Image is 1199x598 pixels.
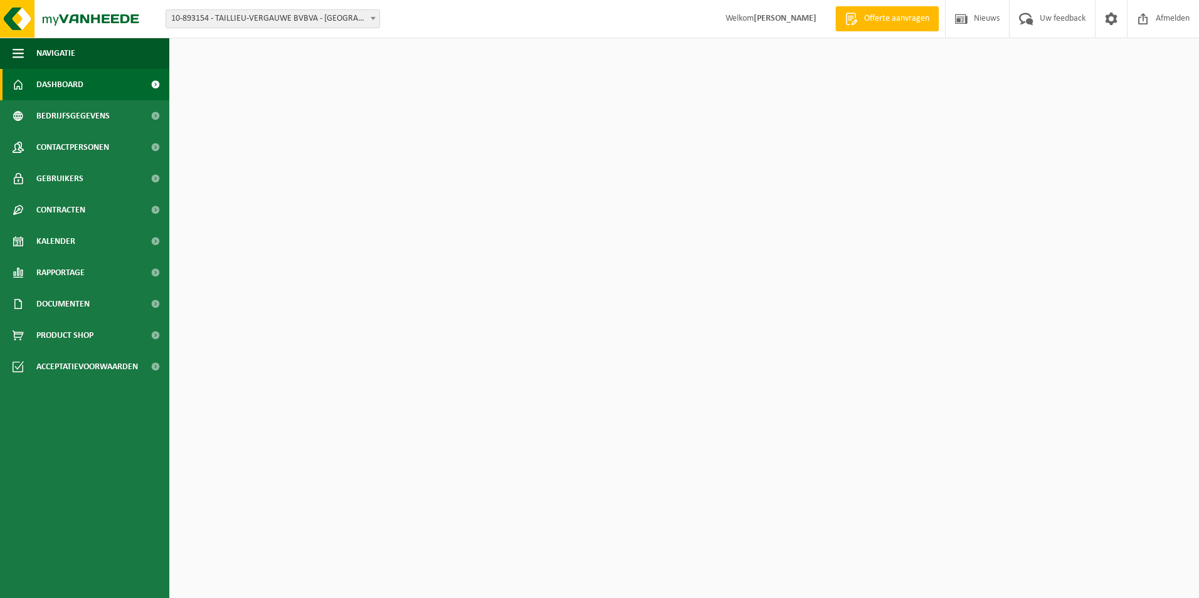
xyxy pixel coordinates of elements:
span: 10-893154 - TAILLIEU-VERGAUWE BVBVA - BESELARE [166,10,379,28]
span: 10-893154 - TAILLIEU-VERGAUWE BVBVA - BESELARE [166,9,380,28]
span: Gebruikers [36,163,83,194]
span: Contactpersonen [36,132,109,163]
span: Contracten [36,194,85,226]
span: Kalender [36,226,75,257]
span: Product Shop [36,320,93,351]
span: Bedrijfsgegevens [36,100,110,132]
span: Rapportage [36,257,85,288]
span: Offerte aanvragen [861,13,932,25]
span: Navigatie [36,38,75,69]
span: Documenten [36,288,90,320]
span: Dashboard [36,69,83,100]
span: Acceptatievoorwaarden [36,351,138,382]
strong: [PERSON_NAME] [754,14,816,23]
a: Offerte aanvragen [835,6,939,31]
